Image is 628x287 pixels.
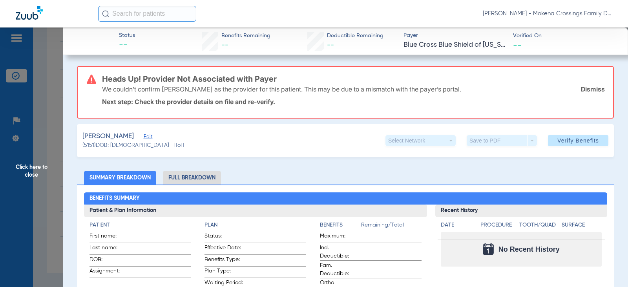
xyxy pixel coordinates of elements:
[320,221,361,229] h4: Benefits
[87,75,96,84] img: error-icon
[513,32,615,40] span: Verified On
[204,221,306,229] h4: Plan
[548,135,608,146] button: Verify Benefits
[84,192,607,205] h2: Benefits Summary
[480,221,516,229] h4: Procedure
[221,42,228,49] span: --
[483,243,494,255] img: Calendar
[361,221,422,232] span: Remaining/Total
[89,221,191,229] h4: Patient
[320,221,361,232] app-breakdown-title: Benefits
[102,98,605,106] p: Next step: Check the provider details on file and re-verify.
[441,221,474,232] app-breakdown-title: Date
[403,40,506,50] span: Blue Cross Blue Shield of [US_STATE]
[82,132,134,141] span: [PERSON_NAME]
[82,141,184,150] span: (5151) DOB: [DEMOGRAPHIC_DATA] - HoH
[320,261,358,278] span: Fam. Deductible:
[480,221,516,232] app-breakdown-title: Procedure
[221,32,270,40] span: Benefits Remaining
[98,6,196,22] input: Search for patients
[144,134,151,141] span: Edit
[435,205,607,217] h3: Recent History
[441,221,474,229] h4: Date
[84,171,156,185] li: Summary Breakdown
[498,245,560,253] span: No Recent History
[119,31,135,40] span: Status
[16,6,43,20] img: Zuub Logo
[320,232,358,243] span: Maximum:
[89,244,128,254] span: Last name:
[327,42,334,49] span: --
[320,244,358,260] span: Ind. Deductible:
[119,40,135,51] span: --
[163,171,221,185] li: Full Breakdown
[204,232,243,243] span: Status:
[403,31,506,40] span: Payer
[562,221,601,229] h4: Surface
[102,10,109,17] img: Search Icon
[562,221,601,232] app-breakdown-title: Surface
[581,85,605,93] a: Dismiss
[89,267,128,278] span: Assignment:
[102,75,605,83] h3: Heads Up! Provider Not Associated with Payer
[89,232,128,243] span: First name:
[204,267,243,278] span: Plan Type:
[519,221,559,232] app-breakdown-title: Tooth/Quad
[102,85,461,93] p: We couldn’t confirm [PERSON_NAME] as the provider for this patient. This may be due to a mismatch...
[519,221,559,229] h4: Tooth/Quad
[84,205,427,217] h3: Patient & Plan Information
[483,10,612,18] span: [PERSON_NAME] - Mokena Crossings Family Dental
[204,244,243,254] span: Effective Date:
[327,32,383,40] span: Deductible Remaining
[557,137,599,144] span: Verify Benefits
[204,256,243,266] span: Benefits Type:
[513,41,522,49] span: --
[89,256,128,266] span: DOB:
